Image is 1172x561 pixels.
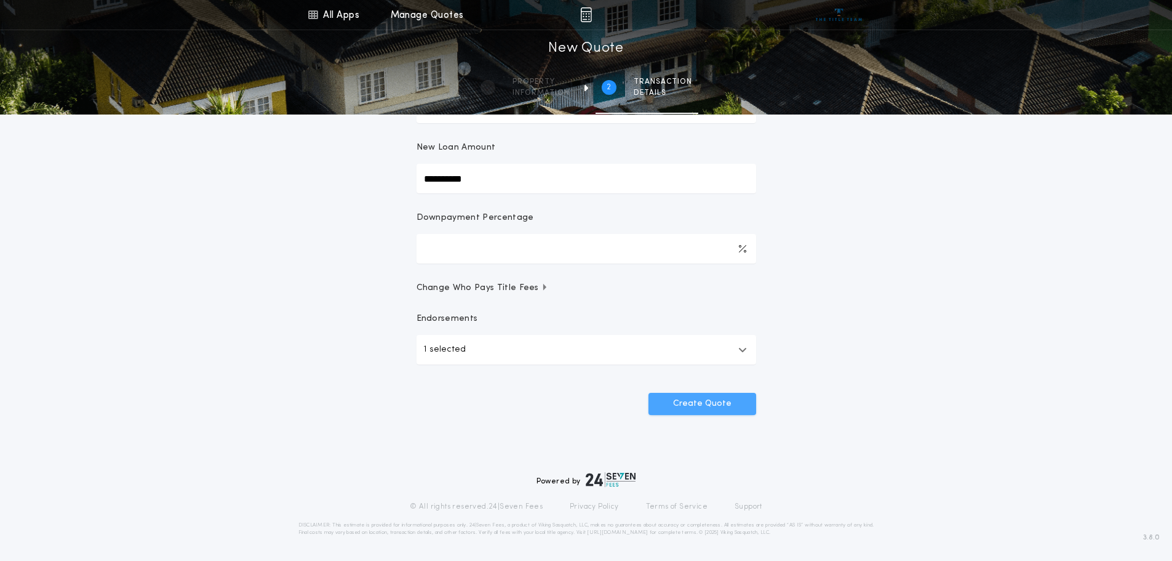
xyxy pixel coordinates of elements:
input: New Loan Amount [417,164,756,193]
a: Support [735,502,762,512]
span: Change Who Pays Title Fees [417,282,549,294]
h2: 2 [607,83,611,92]
p: New Loan Amount [417,142,496,154]
span: 3.8.0 [1143,532,1160,543]
p: © All rights reserved. 24|Seven Fees [410,502,543,512]
a: Privacy Policy [570,502,619,512]
a: [URL][DOMAIN_NAME] [587,530,648,535]
p: DISCLAIMER: This estimate is provided for informational purposes only. 24|Seven Fees, a product o... [298,522,874,536]
p: Downpayment Percentage [417,212,534,224]
p: Endorsements [417,313,756,325]
img: logo [586,472,636,487]
p: 1 selected [424,342,466,357]
div: Powered by [536,472,636,487]
img: vs-icon [816,9,862,21]
a: Terms of Service [646,502,708,512]
h1: New Quote [548,39,623,59]
span: Property [512,77,570,87]
button: Change Who Pays Title Fees [417,282,756,294]
span: Transaction [634,77,692,87]
input: Downpayment Percentage [417,234,756,264]
button: 1 selected [417,335,756,365]
span: information [512,88,570,98]
button: Create Quote [648,393,756,415]
img: img [580,7,592,22]
span: details [634,88,692,98]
